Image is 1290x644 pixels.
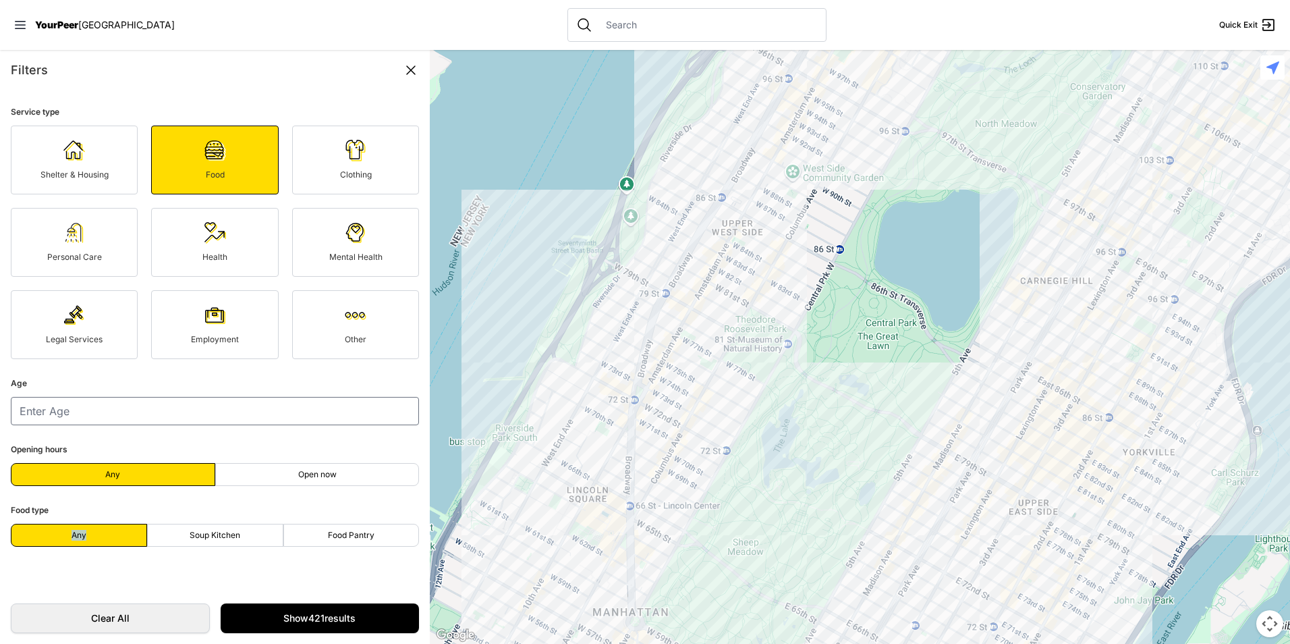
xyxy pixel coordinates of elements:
span: Opening hours [11,444,67,454]
span: Soup Kitchen [190,530,240,541]
span: YourPeer [35,19,78,30]
a: Clear All [11,603,210,633]
a: Quick Exit [1219,17,1277,33]
span: Employment [191,334,239,344]
input: Search [598,18,818,32]
span: Food [206,169,225,180]
img: Google [433,626,478,644]
span: Clothing [340,169,372,180]
span: Shelter & Housing [40,169,109,180]
a: Shelter & Housing [11,126,138,194]
span: Service type [11,107,59,117]
span: Mental Health [329,252,383,262]
span: Open now [298,469,337,480]
span: Food type [11,505,49,515]
span: [GEOGRAPHIC_DATA] [78,19,175,30]
a: Food [151,126,278,194]
span: Age [11,378,27,388]
span: Filters [11,63,48,77]
a: Clothing [292,126,419,194]
span: Legal Services [46,334,103,344]
a: Other [292,290,419,359]
span: Other [345,334,366,344]
a: Open this area in Google Maps (opens a new window) [433,626,478,644]
span: Clear All [25,612,196,625]
a: YourPeer[GEOGRAPHIC_DATA] [35,21,175,29]
a: Health [151,208,278,277]
span: Any [72,530,86,541]
a: Mental Health [292,208,419,277]
a: Employment [151,290,278,359]
a: Show421results [221,603,420,633]
input: Enter Age [11,397,419,425]
a: Personal Care [11,208,138,277]
button: Map camera controls [1256,610,1283,637]
a: Legal Services [11,290,138,359]
span: Food Pantry [328,530,374,541]
span: Quick Exit [1219,20,1258,30]
span: Any [105,469,120,480]
span: Personal Care [47,252,102,262]
span: Health [202,252,227,262]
